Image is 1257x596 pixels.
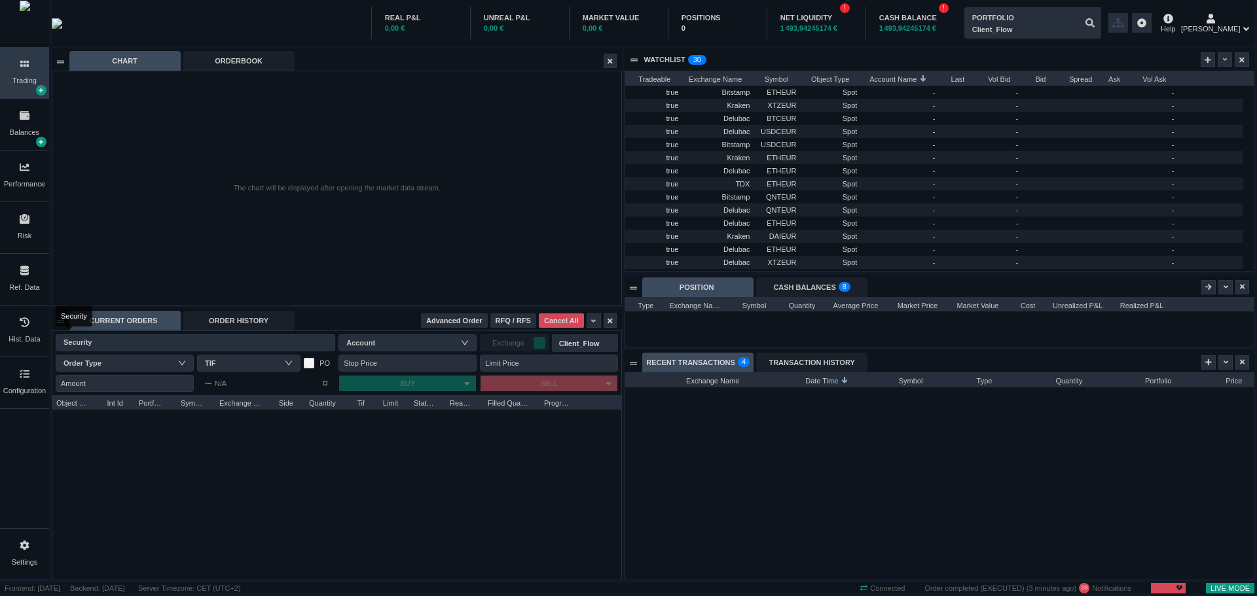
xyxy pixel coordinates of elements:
[933,245,936,253] span: -
[1172,206,1175,214] span: -
[339,376,458,391] button: BUY
[1016,245,1019,253] span: -
[727,272,750,279] span: Kraken
[1016,206,1019,214] span: -
[629,229,678,244] span: true
[1016,114,1019,122] span: -
[205,357,287,370] div: TIF
[1016,88,1019,96] span: -
[496,315,531,326] span: RFQ / RFS
[933,219,936,227] span: -
[540,379,558,387] span: SELL
[1016,193,1019,201] span: -
[629,98,678,113] span: true
[56,375,194,392] input: Amount
[69,51,181,71] div: CHART
[1172,101,1175,109] span: -
[804,98,857,113] span: Spot
[755,373,838,386] span: Date Time
[782,298,815,311] span: Quantity
[804,229,857,244] span: Spot
[1172,88,1175,96] span: -
[933,206,936,214] span: -
[629,137,678,152] span: true
[285,359,293,367] i: icon: down
[1172,141,1175,149] span: -
[461,338,469,347] i: icon: down
[181,395,204,408] span: Symbol
[629,255,678,270] span: true
[933,154,936,162] span: -
[757,229,796,244] span: DAIEUR
[756,277,867,297] div: CASH BALANCES
[1016,219,1019,227] span: -
[804,255,857,270] span: Spot
[804,164,857,179] span: Spot
[1098,373,1171,386] span: Portfolio
[1172,114,1175,122] span: -
[933,272,936,279] span: -
[757,203,796,218] span: QNTEUR
[9,282,39,293] div: Ref. Data
[1172,272,1175,279] span: -
[629,111,678,126] span: true
[69,311,181,330] div: CURRENT ORDERS
[856,582,909,595] span: Connected
[1051,298,1102,311] span: Unrealized P&L
[686,71,742,84] span: Exchange Name
[723,167,750,175] span: Delubac
[1136,71,1166,84] span: Vol Ask
[544,315,579,326] span: Cancel All
[1016,101,1019,109] span: -
[804,124,857,139] span: Spot
[450,395,472,408] span: Reason
[804,242,857,257] span: Spot
[629,85,678,100] span: true
[1172,245,1175,253] span: -
[737,298,766,311] span: Symbol
[380,395,398,408] span: Limit
[484,12,556,24] div: UNREAL P&L
[757,111,796,126] span: BTCEUR
[400,379,415,387] span: BUY
[924,584,1024,592] span: Order completed (EXECUTED)
[682,23,754,34] div: 0
[9,334,40,345] div: Hist. Data
[831,298,878,311] span: Average Price
[856,373,922,386] span: Symbol
[727,101,750,109] span: Kraken
[804,216,857,231] span: Spot
[804,150,857,166] span: Spot
[219,395,262,408] span: Exchange Name
[933,232,936,240] span: -
[642,353,754,372] div: RECENT TRANSACTIONS
[727,154,750,162] span: Kraken
[1016,272,1019,279] span: -
[839,282,850,292] sup: 8
[3,385,46,396] div: Configuration
[953,298,998,311] span: Market Value
[933,141,936,149] span: -
[722,88,750,96] span: Bitstamp
[352,395,365,408] span: Tif
[757,255,796,270] span: XTZEUR
[723,206,750,214] span: Delubac
[234,183,441,194] div: The chart will be displayed after opening the market data stream.
[322,376,328,391] span: ¤
[629,203,678,218] span: true
[757,164,796,179] span: ETHEUR
[56,395,89,408] span: Object Type
[629,124,678,139] span: true
[723,128,750,135] span: Delubac
[1172,232,1175,240] span: -
[309,395,336,408] span: Quantity
[804,137,857,152] span: Spot
[757,177,796,192] span: ETHEUR
[682,12,754,24] div: POSITIONS
[1172,154,1175,162] span: -
[385,12,457,24] div: REAL P&L
[723,258,750,266] span: Delubac
[1181,24,1240,35] span: [PERSON_NAME]
[583,12,655,24] div: MARKET VALUE
[780,12,852,24] div: NET LIQUIDITY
